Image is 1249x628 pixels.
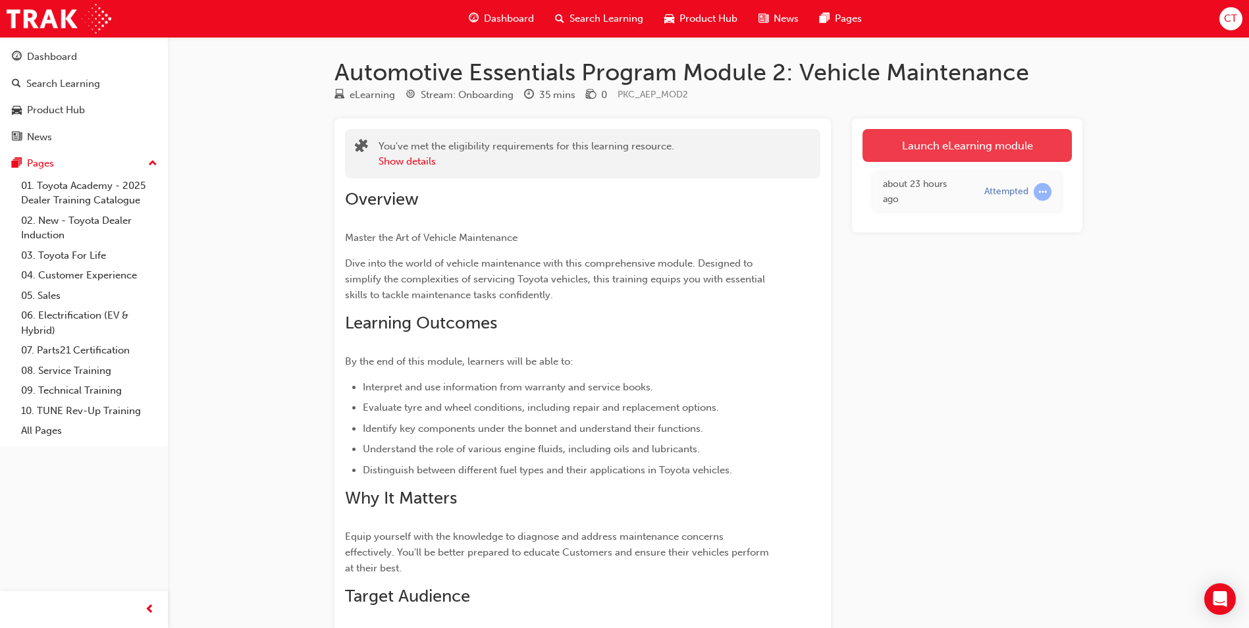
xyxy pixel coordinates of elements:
[539,88,575,103] div: 35 mins
[16,421,163,441] a: All Pages
[774,11,799,26] span: News
[618,89,688,100] span: Learning resource code
[16,246,163,266] a: 03. Toyota For Life
[12,51,22,63] span: guage-icon
[835,11,862,26] span: Pages
[379,154,436,169] button: Show details
[5,125,163,149] a: News
[363,423,703,434] span: Identify key components under the bonnet and understand their functions.
[345,232,518,244] span: Master the Art of Vehicle Maintenance
[27,130,52,145] div: News
[12,105,22,117] span: car-icon
[334,58,1082,87] h1: Automotive Essentials Program Module 2: Vehicle Maintenance
[16,401,163,421] a: 10. TUNE Rev-Up Training
[363,443,700,455] span: Understand the role of various engine fluids, including oils and lubricants.
[355,140,368,155] span: puzzle-icon
[586,90,596,101] span: money-icon
[748,5,809,32] a: news-iconNews
[545,5,654,32] a: search-iconSearch Learning
[16,340,163,361] a: 07. Parts21 Certification
[1034,183,1051,201] span: learningRecordVerb_ATTEMPT-icon
[601,88,607,103] div: 0
[469,11,479,27] span: guage-icon
[555,11,564,27] span: search-icon
[379,139,674,169] div: You've met the eligibility requirements for this learning resource.
[406,87,514,103] div: Stream
[345,189,419,209] span: Overview
[363,381,653,393] span: Interpret and use information from warranty and service books.
[345,313,497,333] span: Learning Outcomes
[5,151,163,176] button: Pages
[345,531,772,574] span: Equip yourself with the knowledge to diagnose and address maintenance concerns effectively. You'l...
[406,90,415,101] span: target-icon
[5,72,163,96] a: Search Learning
[586,87,607,103] div: Price
[5,45,163,69] a: Dashboard
[16,361,163,381] a: 08. Service Training
[863,129,1072,162] a: Launch eLearning module
[334,90,344,101] span: learningResourceType_ELEARNING-icon
[458,5,545,32] a: guage-iconDashboard
[363,464,732,476] span: Distinguish between different fuel types and their applications in Toyota vehicles.
[1204,583,1236,615] div: Open Intercom Messenger
[334,87,395,103] div: Type
[350,88,395,103] div: eLearning
[12,132,22,144] span: news-icon
[7,4,111,34] img: Trak
[16,265,163,286] a: 04. Customer Experience
[883,177,965,207] div: Thu Aug 21 2025 11:21:23 GMT+1000 (Australian Eastern Standard Time)
[26,76,100,92] div: Search Learning
[664,11,674,27] span: car-icon
[148,155,157,172] span: up-icon
[809,5,872,32] a: pages-iconPages
[484,11,534,26] span: Dashboard
[12,158,22,170] span: pages-icon
[524,87,575,103] div: Duration
[27,103,85,118] div: Product Hub
[16,176,163,211] a: 01. Toyota Academy - 2025 Dealer Training Catalogue
[345,586,470,606] span: Target Audience
[679,11,737,26] span: Product Hub
[570,11,643,26] span: Search Learning
[758,11,768,27] span: news-icon
[820,11,830,27] span: pages-icon
[524,90,534,101] span: clock-icon
[16,380,163,401] a: 09. Technical Training
[16,305,163,340] a: 06. Electrification (EV & Hybrid)
[16,211,163,246] a: 02. New - Toyota Dealer Induction
[345,257,768,301] span: Dive into the world of vehicle maintenance with this comprehensive module. Designed to simplify t...
[27,49,77,65] div: Dashboard
[145,602,155,618] span: prev-icon
[345,488,457,508] span: Why It Matters
[345,355,573,367] span: By the end of this module, learners will be able to:
[12,78,21,90] span: search-icon
[984,186,1028,198] div: Attempted
[1219,7,1242,30] button: CT
[5,98,163,122] a: Product Hub
[27,156,54,171] div: Pages
[654,5,748,32] a: car-iconProduct Hub
[5,42,163,151] button: DashboardSearch LearningProduct HubNews
[421,88,514,103] div: Stream: Onboarding
[16,286,163,306] a: 05. Sales
[1224,11,1237,26] span: CT
[363,402,719,413] span: Evaluate tyre and wheel conditions, including repair and replacement options.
